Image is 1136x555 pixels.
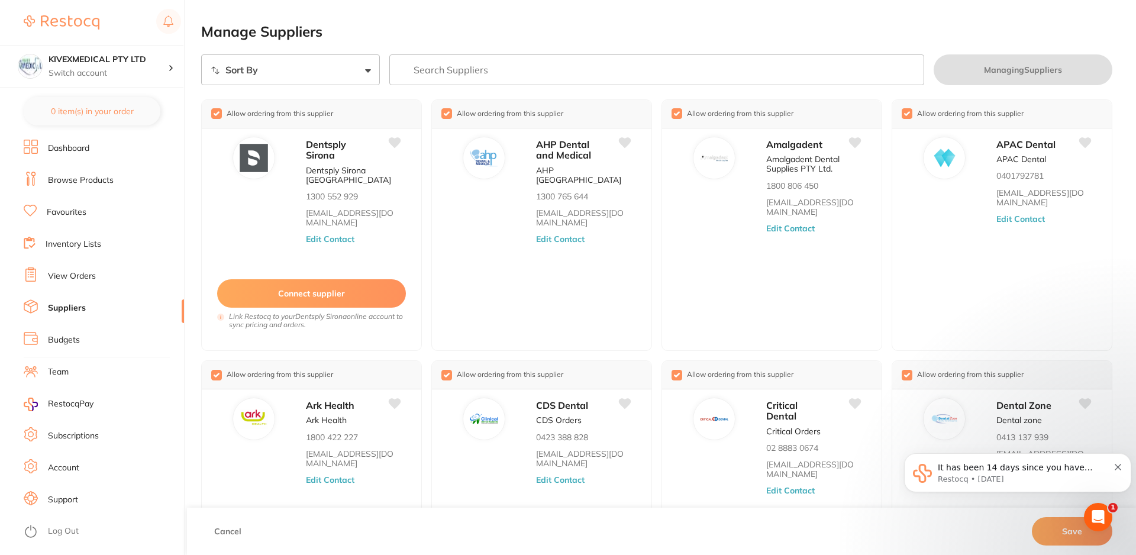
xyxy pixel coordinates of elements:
[48,462,79,474] a: Account
[18,54,42,78] img: KIVEXMEDICAL PTY LTD
[996,399,1051,411] span: Dental Zone
[47,206,86,218] a: Favourites
[1084,503,1112,531] iframe: Intercom live chat
[306,234,354,244] button: Edit Contact
[48,175,114,186] a: Browse Products
[49,54,168,66] h4: KIVEXMEDICAL PTY LTD
[48,270,96,282] a: View Orders
[700,144,728,172] img: Amalgadent
[470,405,498,433] img: CDS Dental
[24,398,93,411] a: RestocqPay
[899,428,1136,523] iframe: Intercom notifications message
[536,449,631,468] a: [EMAIL_ADDRESS][DOMAIN_NAME]
[24,97,160,125] button: 0 item(s) in your order
[996,138,1056,150] span: APAC Dental
[912,109,1024,118] span: Allow ordering from this supplier
[536,475,585,485] button: Edit Contact
[48,302,86,314] a: Suppliers
[766,427,821,436] p: Critical Orders
[536,433,588,442] p: 0423 388 828
[766,198,861,217] a: [EMAIL_ADDRESS][DOMAIN_NAME]
[211,517,245,546] button: Cancel
[48,366,69,378] a: Team
[766,460,861,479] a: [EMAIL_ADDRESS][DOMAIN_NAME]
[996,154,1046,164] p: APAC Dental
[930,144,958,172] img: APAC Dental
[996,214,1045,224] button: Edit Contact
[201,24,1112,40] h2: Manage Suppliers
[48,525,79,537] a: Log Out
[46,238,101,250] a: Inventory Lists
[389,54,925,85] input: Search Suppliers
[306,433,358,442] p: 1800 422 227
[48,334,80,346] a: Budgets
[306,192,358,201] p: 1300 552 929
[222,109,333,118] span: Allow ordering from this supplier
[48,398,93,410] span: RestocqPay
[536,415,582,425] p: CDS Orders
[240,144,268,172] img: Dentsply Sirona
[24,15,99,30] img: Restocq Logo
[24,9,99,36] a: Restocq Logo
[306,138,346,161] span: Dentsply Sirona
[452,109,563,118] span: Allow ordering from this supplier
[700,405,728,433] img: Critical Dental
[682,109,793,118] span: Allow ordering from this supplier
[536,234,585,244] button: Edit Contact
[766,138,822,150] span: Amalgadent
[306,399,354,411] span: Ark Health
[766,443,818,453] p: 02 8883 0674
[536,208,631,227] a: [EMAIL_ADDRESS][DOMAIN_NAME]
[682,370,793,379] span: Allow ordering from this supplier
[1032,517,1112,546] button: Save
[222,370,333,379] span: Allow ordering from this supplier
[996,171,1044,180] p: 0401792781
[996,415,1042,425] p: Dental zone
[48,143,89,154] a: Dashboard
[536,138,591,161] span: AHP Dental and Medical
[49,67,168,79] p: Switch account
[306,475,354,485] button: Edit Contact
[306,449,401,468] a: [EMAIL_ADDRESS][DOMAIN_NAME]
[912,370,1024,379] span: Allow ordering from this supplier
[306,208,401,227] a: [EMAIL_ADDRESS][DOMAIN_NAME]
[766,486,815,495] button: Edit Contact
[766,399,798,422] span: Critical Dental
[934,54,1112,85] button: ManagingSuppliers
[766,224,815,233] button: Edit Contact
[930,405,958,433] img: Dental Zone
[996,188,1091,207] a: [EMAIL_ADDRESS][DOMAIN_NAME]
[536,399,588,411] span: CDS Dental
[306,415,347,425] p: Ark Health
[229,312,406,329] i: Link Restocq to your Dentsply Sirona online account to sync pricing and orders.
[470,144,498,172] img: AHP Dental and Medical
[452,370,563,379] span: Allow ordering from this supplier
[24,522,180,541] button: Log Out
[48,430,99,442] a: Subscriptions
[536,166,631,185] p: AHP [GEOGRAPHIC_DATA]
[536,192,588,201] p: 1300 765 644
[217,279,406,308] button: Connect supplier
[766,181,818,191] p: 1800 806 450
[766,154,861,173] p: Amalgadent Dental Supplies PTY Ltd.
[1108,503,1118,512] span: 1
[48,494,78,506] a: Support
[240,405,268,433] img: Ark Health
[24,398,38,411] img: RestocqPay
[306,166,401,185] p: Dentsply Sirona [GEOGRAPHIC_DATA]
